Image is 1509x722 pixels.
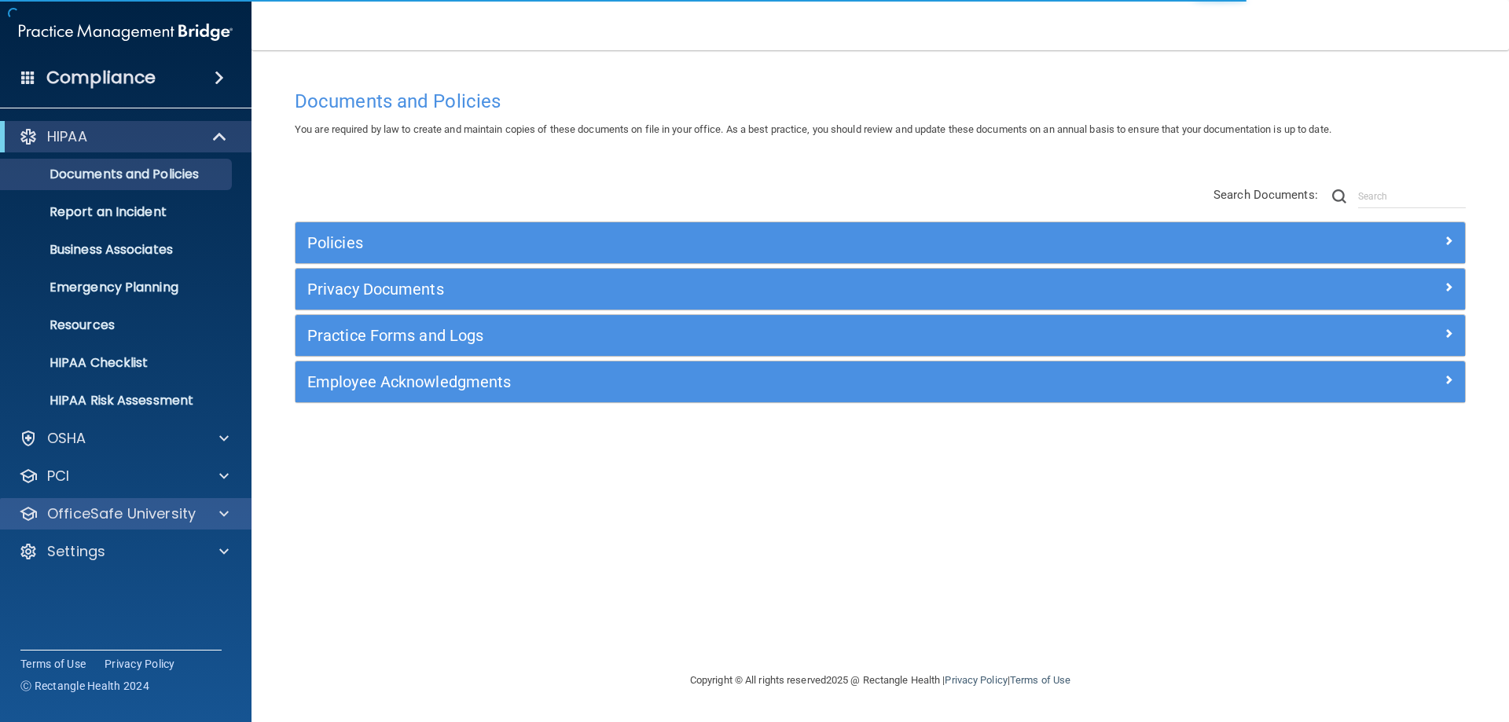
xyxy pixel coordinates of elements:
p: Settings [47,542,105,561]
h4: Documents and Policies [295,91,1466,112]
span: Search Documents: [1213,188,1318,202]
p: OfficeSafe University [47,504,196,523]
a: Privacy Policy [945,674,1007,686]
h5: Policies [307,234,1161,251]
p: OSHA [47,429,86,448]
a: OfficeSafe University [19,504,229,523]
iframe: Drift Widget Chat Controller [1237,610,1490,673]
input: Search [1358,185,1466,208]
img: PMB logo [19,16,233,48]
a: OSHA [19,429,229,448]
img: ic-search.3b580494.png [1332,189,1346,203]
p: PCI [47,467,69,486]
a: HIPAA [19,127,228,146]
p: HIPAA Risk Assessment [10,393,225,409]
a: Terms of Use [20,656,86,672]
h4: Compliance [46,67,156,89]
h5: Privacy Documents [307,280,1161,298]
h5: Employee Acknowledgments [307,373,1161,390]
a: Terms of Use [1010,674,1070,686]
a: Employee Acknowledgments [307,369,1453,394]
a: Privacy Documents [307,277,1453,302]
a: Practice Forms and Logs [307,323,1453,348]
p: HIPAA [47,127,87,146]
p: Emergency Planning [10,280,225,295]
span: Ⓒ Rectangle Health 2024 [20,678,149,694]
p: HIPAA Checklist [10,355,225,371]
p: Documents and Policies [10,167,225,182]
a: PCI [19,467,229,486]
a: Privacy Policy [105,656,175,672]
p: Report an Incident [10,204,225,220]
p: Resources [10,317,225,333]
p: Business Associates [10,242,225,258]
a: Policies [307,230,1453,255]
div: Copyright © All rights reserved 2025 @ Rectangle Health | | [593,655,1167,706]
h5: Practice Forms and Logs [307,327,1161,344]
a: Settings [19,542,229,561]
span: You are required by law to create and maintain copies of these documents on file in your office. ... [295,123,1331,135]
